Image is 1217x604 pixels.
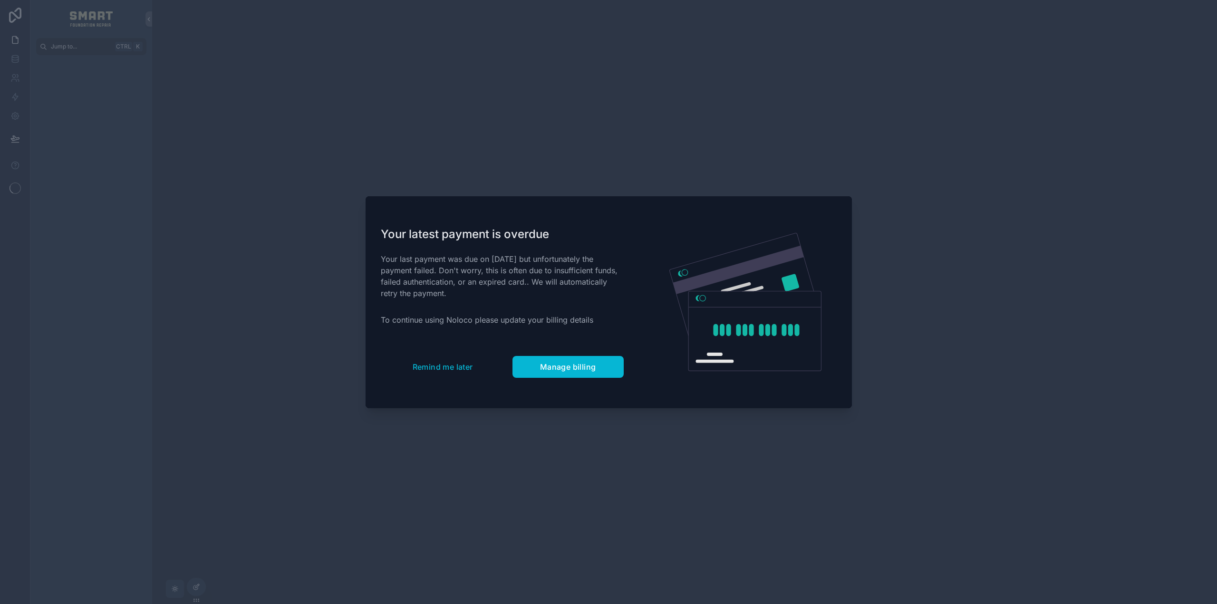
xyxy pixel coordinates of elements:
p: Your last payment was due on [DATE] but unfortunately the payment failed. Don't worry, this is of... [381,253,624,299]
span: Remind me later [413,362,473,372]
span: Manage billing [540,362,596,372]
button: Manage billing [512,356,624,378]
img: Credit card illustration [669,233,821,372]
p: To continue using Noloco please update your billing details [381,314,624,326]
button: Remind me later [381,356,505,378]
h1: Your latest payment is overdue [381,227,624,242]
